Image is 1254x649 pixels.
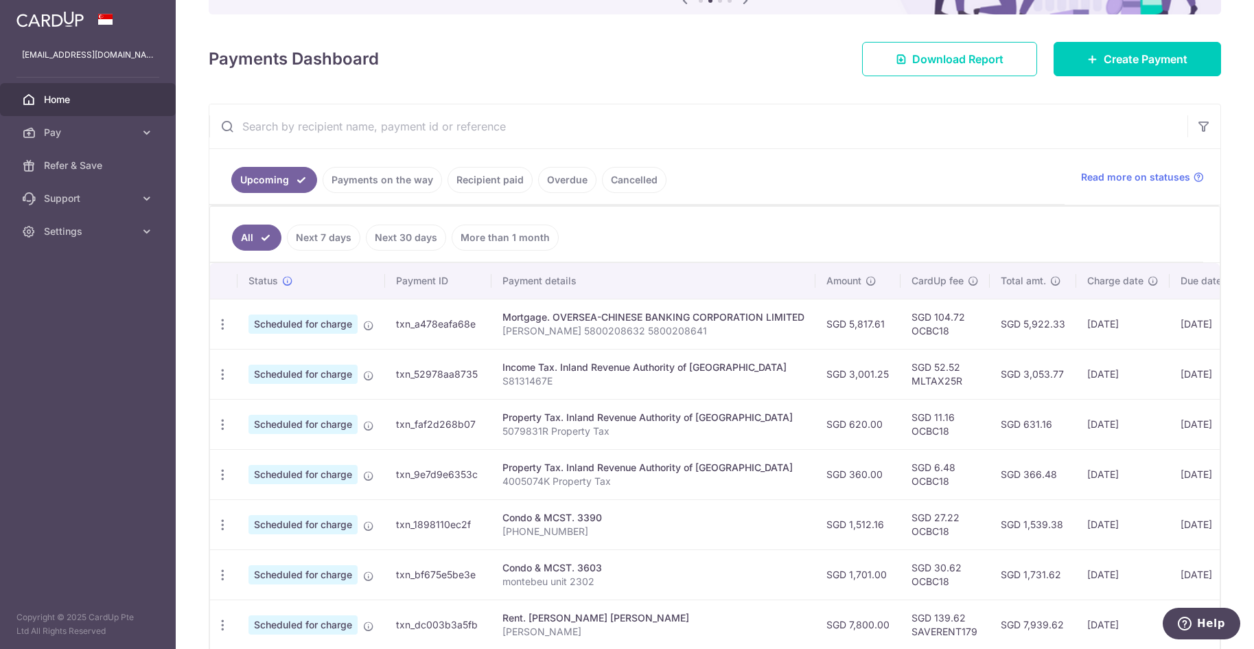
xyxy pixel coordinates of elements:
p: S8131467E [502,374,804,388]
td: [DATE] [1076,399,1170,449]
span: Status [248,274,278,288]
div: Mortgage. OVERSEA-CHINESE BANKING CORPORATION LIMITED [502,310,804,324]
td: SGD 27.22 OCBC18 [901,499,990,549]
h4: Payments Dashboard [209,47,379,71]
td: txn_1898110ec2f [385,499,491,549]
div: Condo & MCST. 3603 [502,561,804,575]
div: Income Tax. Inland Revenue Authority of [GEOGRAPHIC_DATA] [502,361,804,374]
input: Search by recipient name, payment id or reference [209,104,1187,148]
th: Payment details [491,263,815,299]
td: SGD 1,731.62 [990,549,1076,600]
td: SGD 5,922.33 [990,299,1076,349]
a: Read more on statuses [1081,170,1204,184]
td: [DATE] [1170,399,1248,449]
td: [DATE] [1170,449,1248,499]
a: Cancelled [602,167,666,193]
td: SGD 104.72 OCBC18 [901,299,990,349]
span: Scheduled for charge [248,565,358,584]
td: SGD 3,001.25 [815,349,901,399]
span: Support [44,192,135,205]
span: Create Payment [1104,51,1187,67]
span: Refer & Save [44,159,135,172]
td: [DATE] [1076,349,1170,399]
a: Next 7 days [287,225,360,251]
a: All [232,225,281,251]
a: Upcoming [231,167,317,193]
td: SGD 11.16 OCBC18 [901,399,990,449]
td: SGD 360.00 [815,449,901,499]
p: 5079831R Property Tax [502,424,804,438]
td: SGD 620.00 [815,399,901,449]
td: [DATE] [1076,549,1170,600]
div: Property Tax. Inland Revenue Authority of [GEOGRAPHIC_DATA] [502,411,804,424]
td: SGD 52.52 MLTAX25R [901,349,990,399]
td: SGD 1,512.16 [815,499,901,549]
img: CardUp [16,11,84,27]
td: [DATE] [1170,299,1248,349]
span: Download Report [912,51,1003,67]
a: Create Payment [1054,42,1221,76]
span: Due date [1181,274,1222,288]
td: txn_52978aa8735 [385,349,491,399]
td: txn_faf2d268b07 [385,399,491,449]
td: SGD 631.16 [990,399,1076,449]
p: [PERSON_NAME] [502,625,804,639]
div: Property Tax. Inland Revenue Authority of [GEOGRAPHIC_DATA] [502,461,804,475]
td: SGD 1,539.38 [990,499,1076,549]
iframe: Opens a widget where you can find more information [1162,608,1240,642]
span: Scheduled for charge [248,465,358,484]
span: Home [44,93,135,106]
div: Condo & MCST. 3390 [502,511,804,525]
span: Scheduled for charge [248,315,358,334]
span: Pay [44,126,135,139]
span: Scheduled for charge [248,515,358,534]
span: Scheduled for charge [248,415,358,434]
td: [DATE] [1170,549,1248,600]
td: [DATE] [1076,449,1170,499]
a: Payments on the way [323,167,442,193]
span: Settings [44,225,135,238]
span: Scheduled for charge [248,365,358,384]
a: More than 1 month [452,225,559,251]
td: SGD 5,817.61 [815,299,901,349]
span: CardUp fee [912,274,964,288]
span: Amount [826,274,861,288]
p: montebeu unit 2302 [502,575,804,589]
td: [DATE] [1076,499,1170,549]
td: txn_bf675e5be3e [385,549,491,600]
a: Download Report [862,42,1037,76]
div: Rent. [PERSON_NAME] [PERSON_NAME] [502,611,804,625]
th: Payment ID [385,263,491,299]
a: Overdue [538,167,596,193]
td: txn_a478eafa68e [385,299,491,349]
a: Recipient paid [448,167,533,193]
td: SGD 30.62 OCBC18 [901,549,990,600]
td: [DATE] [1170,499,1248,549]
span: Scheduled for charge [248,615,358,635]
td: SGD 1,701.00 [815,549,901,600]
td: SGD 3,053.77 [990,349,1076,399]
a: Next 30 days [366,225,446,251]
span: Total amt. [1001,274,1046,288]
td: txn_9e7d9e6353c [385,449,491,499]
td: [DATE] [1076,299,1170,349]
p: 4005074K Property Tax [502,475,804,488]
td: SGD 6.48 OCBC18 [901,449,990,499]
span: Charge date [1087,274,1143,288]
p: [PHONE_NUMBER] [502,525,804,538]
td: [DATE] [1170,349,1248,399]
p: [EMAIL_ADDRESS][DOMAIN_NAME] [22,48,154,62]
p: [PERSON_NAME] 5800208632 5800208641 [502,324,804,338]
td: SGD 366.48 [990,449,1076,499]
span: Read more on statuses [1081,170,1190,184]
